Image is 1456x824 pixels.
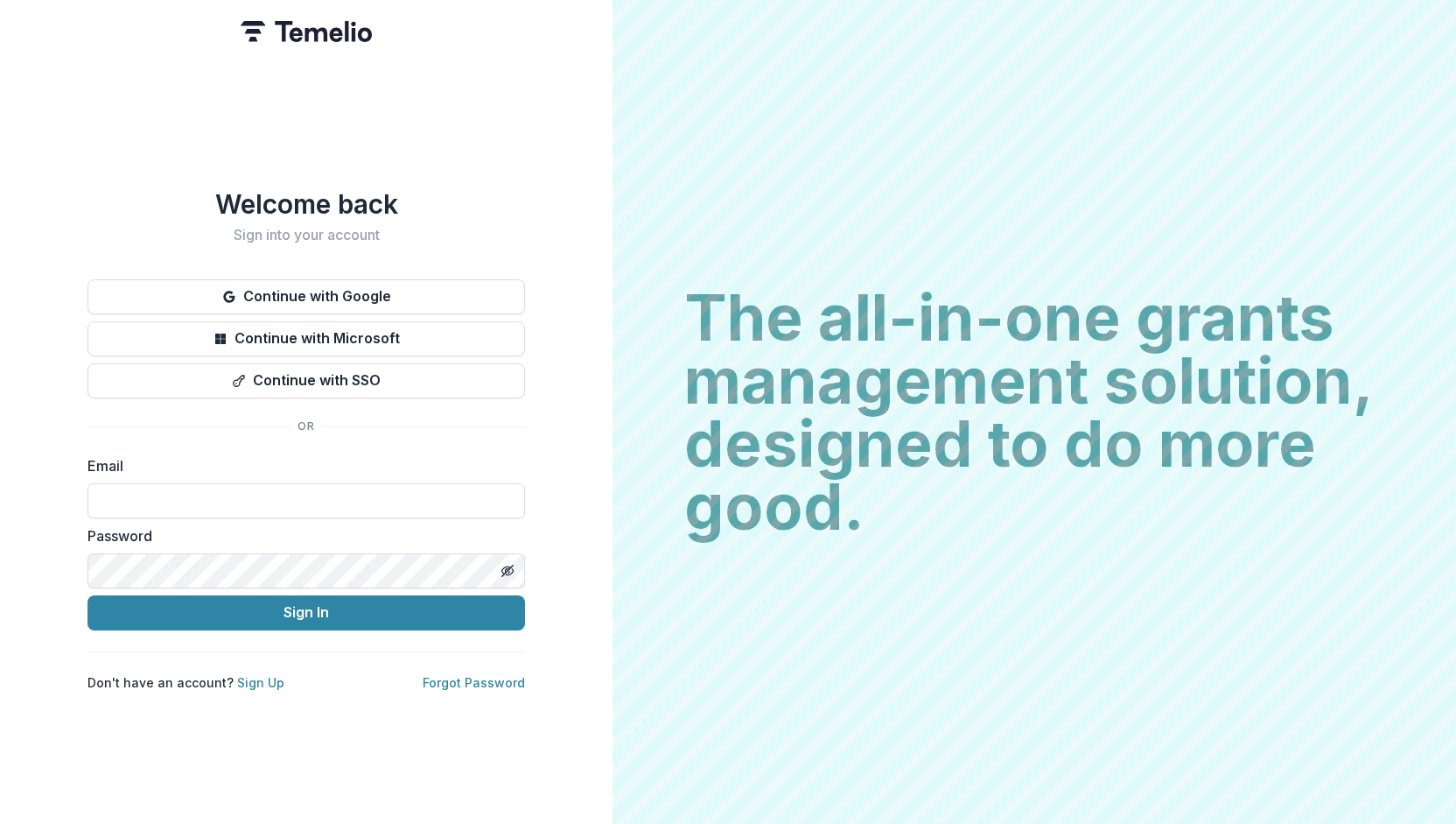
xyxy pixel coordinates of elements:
a: Sign Up [237,675,284,690]
label: Email [87,455,514,476]
label: Password [87,525,514,546]
p: Don't have an account? [87,673,284,692]
button: Continue with SSO [87,363,525,398]
button: Sign In [87,595,525,630]
img: Temelio [241,21,372,42]
h2: Sign into your account [87,227,525,243]
button: Continue with Google [87,279,525,314]
a: Forgot Password [423,675,525,690]
button: Continue with Microsoft [87,321,525,356]
h1: Welcome back [87,188,525,220]
button: Toggle password visibility [493,557,521,585]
